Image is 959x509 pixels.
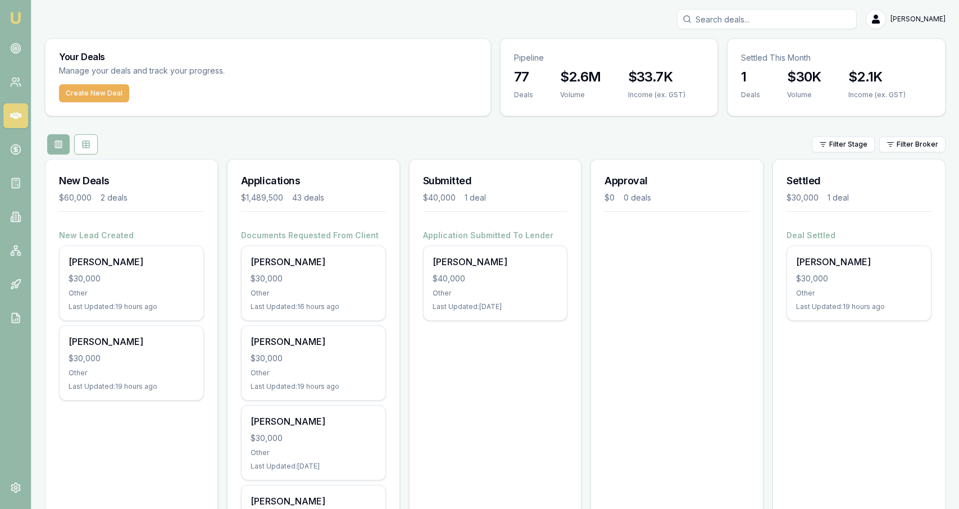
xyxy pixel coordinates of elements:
[787,230,931,241] h4: Deal Settled
[897,140,938,149] span: Filter Broker
[741,52,931,63] p: Settled This Month
[829,140,867,149] span: Filter Stage
[251,494,376,508] div: [PERSON_NAME]
[241,230,386,241] h4: Documents Requested From Client
[59,192,92,203] div: $60,000
[69,335,194,348] div: [PERSON_NAME]
[251,462,376,471] div: Last Updated: [DATE]
[787,90,821,99] div: Volume
[251,302,376,311] div: Last Updated: 16 hours ago
[796,302,922,311] div: Last Updated: 19 hours ago
[433,302,558,311] div: Last Updated: [DATE]
[69,273,194,284] div: $30,000
[101,192,128,203] div: 2 deals
[251,255,376,269] div: [PERSON_NAME]
[59,52,477,61] h3: Your Deals
[514,90,533,99] div: Deals
[560,90,601,99] div: Volume
[292,192,324,203] div: 43 deals
[848,68,906,86] h3: $2.1K
[59,230,204,241] h4: New Lead Created
[251,433,376,444] div: $30,000
[69,369,194,378] div: Other
[241,192,283,203] div: $1,489,500
[423,192,456,203] div: $40,000
[796,273,922,284] div: $30,000
[69,382,194,391] div: Last Updated: 19 hours ago
[433,289,558,298] div: Other
[514,52,705,63] p: Pipeline
[741,90,760,99] div: Deals
[605,173,749,189] h3: Approval
[560,68,601,86] h3: $2.6M
[251,289,376,298] div: Other
[423,230,568,241] h4: Application Submitted To Lender
[465,192,486,203] div: 1 deal
[251,273,376,284] div: $30,000
[433,273,558,284] div: $40,000
[812,137,875,152] button: Filter Stage
[251,382,376,391] div: Last Updated: 19 hours ago
[628,90,685,99] div: Income (ex. GST)
[433,255,558,269] div: [PERSON_NAME]
[69,289,194,298] div: Other
[787,192,819,203] div: $30,000
[251,353,376,364] div: $30,000
[796,255,922,269] div: [PERSON_NAME]
[796,289,922,298] div: Other
[69,353,194,364] div: $30,000
[741,68,760,86] h3: 1
[828,192,849,203] div: 1 deal
[628,68,685,86] h3: $33.7K
[69,255,194,269] div: [PERSON_NAME]
[59,84,129,102] button: Create New Deal
[251,415,376,428] div: [PERSON_NAME]
[423,173,568,189] h3: Submitted
[677,9,857,29] input: Search deals
[605,192,615,203] div: $0
[251,369,376,378] div: Other
[241,173,386,189] h3: Applications
[9,11,22,25] img: emu-icon-u.png
[848,90,906,99] div: Income (ex. GST)
[879,137,946,152] button: Filter Broker
[251,448,376,457] div: Other
[59,173,204,189] h3: New Deals
[59,65,347,78] p: Manage your deals and track your progress.
[624,192,651,203] div: 0 deals
[251,335,376,348] div: [PERSON_NAME]
[514,68,533,86] h3: 77
[787,173,931,189] h3: Settled
[69,302,194,311] div: Last Updated: 19 hours ago
[787,68,821,86] h3: $30K
[890,15,946,24] span: [PERSON_NAME]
